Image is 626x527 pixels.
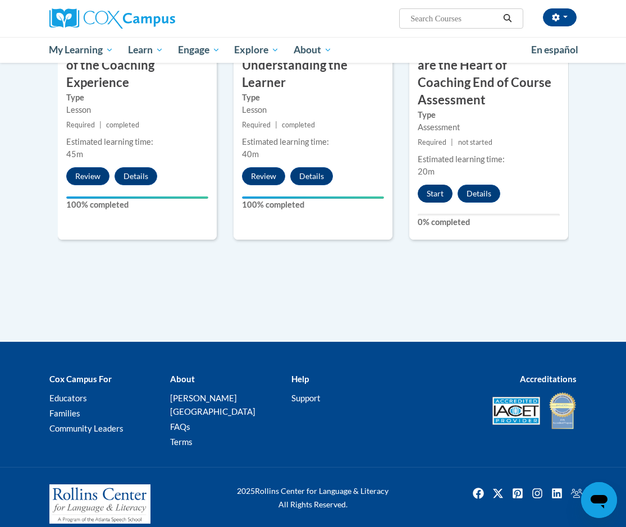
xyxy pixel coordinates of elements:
[106,121,139,129] span: completed
[418,167,435,176] span: 20m
[41,37,586,63] div: Main menu
[568,484,586,502] img: Facebook group icon
[499,12,516,25] button: Search
[242,104,384,116] div: Lesson
[282,121,315,129] span: completed
[58,40,217,91] h3: Trust – The Foundation of the Coaching Experience
[170,393,255,416] a: [PERSON_NAME][GEOGRAPHIC_DATA]
[451,138,453,146] span: |
[49,43,113,57] span: My Learning
[66,167,109,185] button: Review
[528,484,546,502] a: Instagram
[115,167,157,185] button: Details
[524,38,586,62] a: En español
[242,149,259,159] span: 40m
[286,37,339,63] a: About
[291,374,309,384] b: Help
[66,136,208,148] div: Estimated learning time:
[294,43,332,57] span: About
[520,374,577,384] b: Accreditations
[418,109,560,121] label: Type
[66,196,208,199] div: Your progress
[170,421,190,432] a: FAQs
[49,484,150,524] img: Rollins Center for Language & Literacy - A Program of the Atlanta Speech School
[66,104,208,116] div: Lesson
[492,397,540,425] img: Accredited IACET® Provider
[49,408,80,418] a: Families
[418,138,446,146] span: Required
[291,393,321,403] a: Support
[275,121,277,129] span: |
[242,167,285,185] button: Review
[409,40,568,109] h3: Course 2: Relationships are the Heart of Coaching End of Course Assessment
[418,153,560,166] div: Estimated learning time:
[469,484,487,502] a: Facebook
[49,8,214,29] a: Cox Campus
[222,484,404,511] div: Rollins Center for Language & Literacy All Rights Reserved.
[234,43,279,57] span: Explore
[581,482,617,518] iframe: Button to launch messaging window
[543,8,577,26] button: Account Settings
[531,44,578,56] span: En español
[66,149,83,159] span: 45m
[42,37,121,63] a: My Learning
[509,484,527,502] img: Pinterest icon
[290,167,333,185] button: Details
[242,121,271,129] span: Required
[242,136,384,148] div: Estimated learning time:
[549,391,577,430] img: IDA® Accredited
[418,121,560,134] div: Assessment
[49,393,87,403] a: Educators
[66,121,95,129] span: Required
[548,484,566,502] img: LinkedIn icon
[242,91,384,104] label: Type
[489,484,507,502] a: Twitter
[171,37,227,63] a: Engage
[99,121,102,129] span: |
[418,216,560,228] label: 0% completed
[458,138,492,146] span: not started
[49,423,124,433] a: Community Leaders
[568,484,586,502] a: Facebook Group
[170,374,195,384] b: About
[128,43,163,57] span: Learn
[66,91,208,104] label: Type
[242,196,384,199] div: Your progress
[242,199,384,211] label: 100% completed
[227,37,286,63] a: Explore
[178,43,220,57] span: Engage
[170,437,193,447] a: Terms
[489,484,507,502] img: Twitter icon
[418,185,453,203] button: Start
[528,484,546,502] img: Instagram icon
[49,374,112,384] b: Cox Campus For
[409,12,499,25] input: Search Courses
[121,37,171,63] a: Learn
[237,486,255,496] span: 2025
[234,40,392,91] h3: Turning the Mirror – Understanding the Learner
[458,185,500,203] button: Details
[66,199,208,211] label: 100% completed
[469,484,487,502] img: Facebook icon
[49,8,175,29] img: Cox Campus
[548,484,566,502] a: Linkedin
[509,484,527,502] a: Pinterest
